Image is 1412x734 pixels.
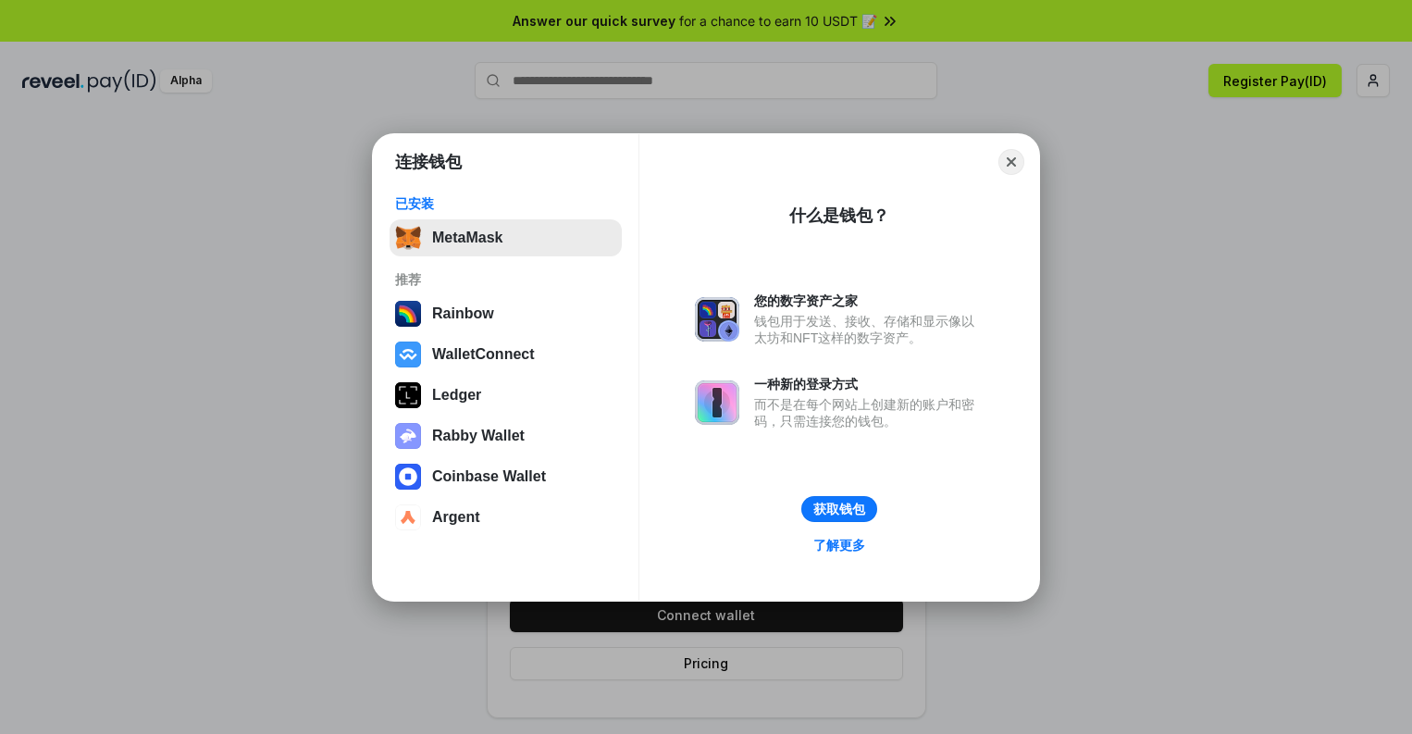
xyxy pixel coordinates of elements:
img: svg+xml,%3Csvg%20fill%3D%22none%22%20height%3D%2233%22%20viewBox%3D%220%200%2035%2033%22%20width%... [395,225,421,251]
a: 了解更多 [802,533,876,557]
div: 已安装 [395,195,616,212]
button: Rainbow [390,295,622,332]
img: svg+xml,%3Csvg%20width%3D%2228%22%20height%3D%2228%22%20viewBox%3D%220%200%2028%2028%22%20fill%3D... [395,464,421,490]
div: WalletConnect [432,346,535,363]
div: 钱包用于发送、接收、存储和显示像以太坊和NFT这样的数字资产。 [754,313,984,346]
div: 什么是钱包？ [789,205,889,227]
h1: 连接钱包 [395,151,462,173]
img: svg+xml,%3Csvg%20xmlns%3D%22http%3A%2F%2Fwww.w3.org%2F2000%2Fsvg%22%20width%3D%2228%22%20height%3... [395,382,421,408]
div: 获取钱包 [813,501,865,517]
button: 获取钱包 [801,496,877,522]
img: svg+xml,%3Csvg%20width%3D%2228%22%20height%3D%2228%22%20viewBox%3D%220%200%2028%2028%22%20fill%3D... [395,504,421,530]
div: Ledger [432,387,481,404]
img: svg+xml,%3Csvg%20xmlns%3D%22http%3A%2F%2Fwww.w3.org%2F2000%2Fsvg%22%20fill%3D%22none%22%20viewBox... [695,297,739,342]
button: Ledger [390,377,622,414]
div: MetaMask [432,230,502,246]
button: MetaMask [390,219,622,256]
button: Rabby Wallet [390,417,622,454]
img: svg+xml,%3Csvg%20xmlns%3D%22http%3A%2F%2Fwww.w3.org%2F2000%2Fsvg%22%20fill%3D%22none%22%20viewBox... [395,423,421,449]
div: 而不是在每个网站上创建新的账户和密码，只需连接您的钱包。 [754,396,984,429]
div: 推荐 [395,271,616,288]
div: 了解更多 [813,537,865,554]
button: Coinbase Wallet [390,458,622,495]
div: Rabby Wallet [432,428,525,444]
div: 您的数字资产之家 [754,292,984,309]
img: svg+xml,%3Csvg%20xmlns%3D%22http%3A%2F%2Fwww.w3.org%2F2000%2Fsvg%22%20fill%3D%22none%22%20viewBox... [695,380,739,425]
div: Rainbow [432,305,494,322]
div: Coinbase Wallet [432,468,546,485]
div: Argent [432,509,480,526]
img: svg+xml,%3Csvg%20width%3D%2228%22%20height%3D%2228%22%20viewBox%3D%220%200%2028%2028%22%20fill%3D... [395,342,421,367]
img: svg+xml,%3Csvg%20width%3D%22120%22%20height%3D%22120%22%20viewBox%3D%220%200%20120%20120%22%20fil... [395,301,421,327]
button: Argent [390,499,622,536]
div: 一种新的登录方式 [754,376,984,392]
button: Close [998,149,1024,175]
button: WalletConnect [390,336,622,373]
